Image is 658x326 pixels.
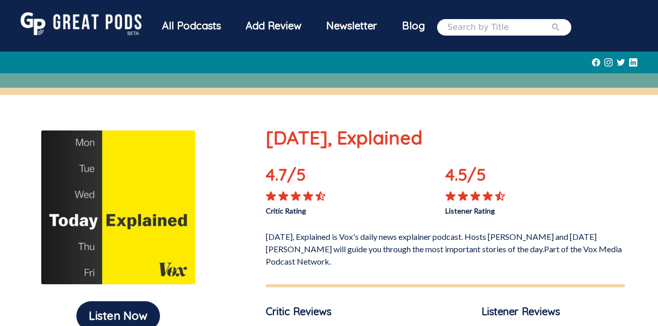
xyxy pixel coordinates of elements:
a: Add Review [233,12,314,39]
p: [DATE], Explained is Vox's daily news explainer podcast. Hosts [PERSON_NAME] and [DATE][PERSON_NA... [266,226,625,268]
div: All Podcasts [150,12,233,39]
p: Listener Rating [445,201,625,216]
p: 4.5 /5 [445,162,517,191]
a: All Podcasts [150,12,233,42]
a: Newsletter [314,12,390,42]
p: Listener Reviews [482,304,625,319]
input: Search by Title [447,21,551,34]
p: 4.7 /5 [266,162,338,191]
a: Blog [390,12,437,39]
div: Newsletter [314,12,390,39]
img: GreatPods [21,12,141,35]
p: [DATE], Explained [266,124,625,152]
p: Critic Reviews [266,304,409,319]
img: Today, Explained [41,130,196,285]
p: Critic Rating [266,201,445,216]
